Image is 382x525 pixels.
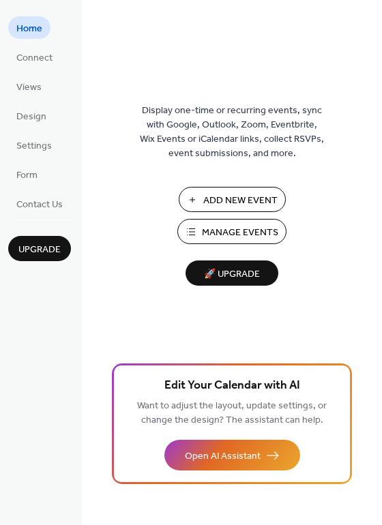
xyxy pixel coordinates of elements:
[16,51,53,65] span: Connect
[8,134,60,156] a: Settings
[185,449,261,464] span: Open AI Assistant
[8,46,61,68] a: Connect
[16,110,46,124] span: Design
[16,198,63,212] span: Contact Us
[194,265,270,284] span: 🚀 Upgrade
[18,243,61,257] span: Upgrade
[186,260,278,286] button: 🚀 Upgrade
[16,80,42,95] span: Views
[8,104,55,127] a: Design
[8,75,50,97] a: Views
[16,139,52,153] span: Settings
[202,226,278,240] span: Manage Events
[140,104,324,161] span: Display one-time or recurring events, sync with Google, Outlook, Zoom, Eventbrite, Wix Events or ...
[8,163,46,185] a: Form
[137,397,327,430] span: Want to adjust the layout, update settings, or change the design? The assistant can help.
[16,168,38,183] span: Form
[177,219,286,244] button: Manage Events
[179,187,286,212] button: Add New Event
[203,194,278,208] span: Add New Event
[164,440,300,470] button: Open AI Assistant
[8,236,71,261] button: Upgrade
[8,16,50,39] a: Home
[164,376,300,395] span: Edit Your Calendar with AI
[8,192,71,215] a: Contact Us
[16,22,42,36] span: Home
